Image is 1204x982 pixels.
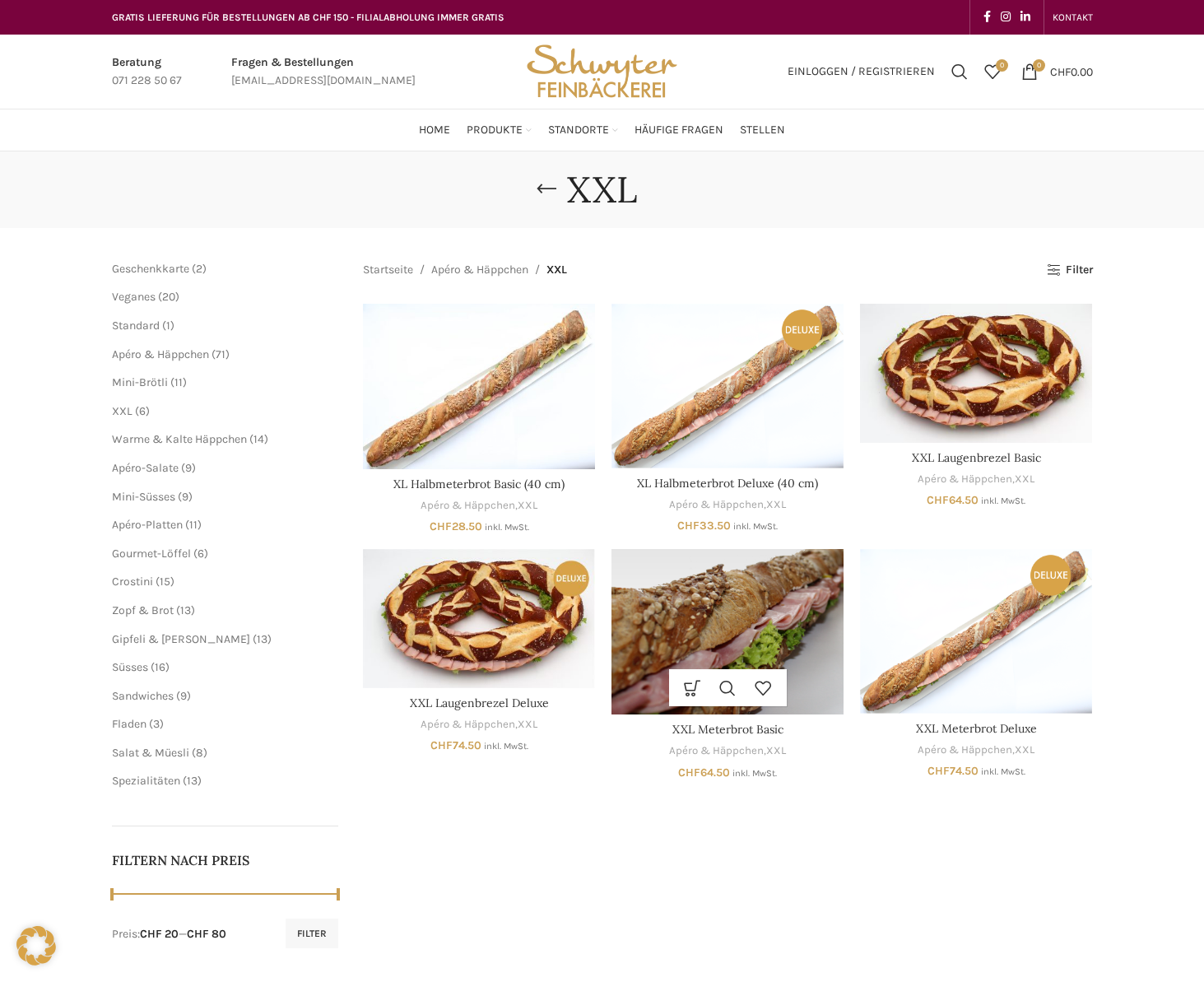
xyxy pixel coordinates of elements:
a: Apéro & Häppchen [112,347,209,361]
a: Site logo [521,63,682,77]
span: 6 [139,404,146,418]
div: Secondary navigation [1044,1,1101,34]
a: Instagram social link [996,6,1016,29]
small: inkl. MwSt. [732,768,777,779]
span: 9 [182,490,188,504]
span: CHF [1050,64,1071,78]
span: CHF [927,764,950,778]
span: Standorte [548,123,609,138]
a: XL Halbmeterbrot Deluxe (40 cm) [611,304,844,468]
a: Facebook social link [979,6,996,29]
a: XXL [518,498,537,514]
a: Suchen [943,55,976,88]
span: 14 [253,432,264,446]
a: XXL Meterbrot Basic [672,722,783,737]
a: Apéro & Häppchen [421,498,515,514]
span: Home [419,123,450,138]
a: Apéro-Salate [112,461,179,475]
span: CHF [927,493,949,507]
span: 11 [189,518,198,532]
img: Bäckerei Schwyter [521,35,682,109]
span: Apéro-Platten [112,518,183,532]
a: XXL [112,404,132,418]
div: , [611,497,844,513]
a: XXL Meterbrot Deluxe [860,549,1092,713]
a: Spezialitäten [112,774,180,788]
span: GRATIS LIEFERUNG FÜR BESTELLUNGEN AB CHF 150 - FILIALABHOLUNG IMMER GRATIS [112,12,504,23]
a: XXL Meterbrot Basic [611,549,844,714]
a: Gipfeli & [PERSON_NAME] [112,632,250,646]
a: Home [419,114,450,147]
span: 20 [162,290,175,304]
small: inkl. MwSt. [981,766,1025,777]
a: Salat & Müesli [112,746,189,760]
a: Veganes [112,290,156,304]
div: , [860,472,1092,487]
span: CHF [677,519,700,533]
div: Meine Wunschliste [976,55,1009,88]
a: Geschenkkarte [112,262,189,276]
a: Apéro & Häppchen [669,497,764,513]
bdi: 33.50 [677,519,731,533]
span: CHF 80 [187,927,226,941]
span: Mini-Brötli [112,375,168,389]
span: 15 [160,575,170,589]
div: , [860,742,1092,758]
div: , [611,743,844,759]
a: Apéro & Häppchen [431,261,528,279]
bdi: 74.50 [430,738,481,752]
span: KONTAKT [1053,12,1093,23]
a: Fladen [112,717,146,731]
a: 0 CHF0.00 [1013,55,1101,88]
a: Filter [1047,263,1092,277]
a: Süsses [112,660,148,674]
a: Go back [526,173,567,206]
span: 11 [174,375,183,389]
span: Produkte [467,123,523,138]
span: 16 [155,660,165,674]
div: , [363,717,595,733]
nav: Breadcrumb [363,261,567,279]
a: Stellen [740,114,785,147]
span: Stellen [740,123,785,138]
a: Gourmet-Löffel [112,547,191,561]
a: Warme & Kalte Häppchen [112,432,247,446]
button: Filter [286,919,338,948]
span: 71 [216,347,225,361]
span: 13 [257,632,267,646]
a: XXL [766,497,786,513]
div: Main navigation [104,114,1101,147]
small: inkl. MwSt. [981,496,1025,506]
a: 0 [976,55,1009,88]
span: 13 [180,603,191,617]
a: XXL Meterbrot Deluxe [916,721,1037,736]
a: XL Halbmeterbrot Basic (40 cm) [363,304,595,469]
a: Infobox link [231,54,416,91]
span: CHF 20 [140,927,179,941]
bdi: 64.50 [678,766,730,780]
a: Crostini [112,575,153,589]
a: Wähle Optionen für „XXL Meterbrot Basic“ [675,669,710,706]
span: 0 [996,59,1008,72]
span: 1 [166,319,170,333]
a: Mini-Süsses [112,490,175,504]
a: XXL Laugenbrezel Deluxe [363,549,595,688]
span: XXL [546,261,567,279]
span: 6 [198,547,204,561]
a: Standard [112,319,160,333]
bdi: 28.50 [430,519,482,533]
bdi: 0.00 [1050,64,1093,78]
